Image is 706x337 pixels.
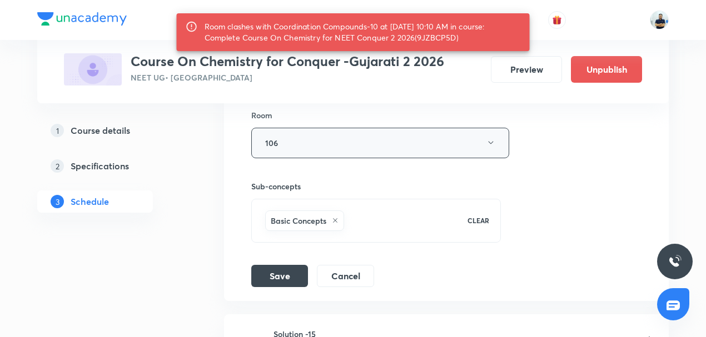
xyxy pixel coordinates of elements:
img: avatar [552,15,562,25]
img: 6087BAAB-B11C-4762-8038-7D522F87DEDC_plus.png [64,53,122,85]
p: 2 [51,159,64,173]
h6: Basic Concepts [271,215,326,227]
button: 106 [251,128,509,158]
h6: Room [251,109,272,121]
p: NEET UG • [GEOGRAPHIC_DATA] [131,72,444,83]
a: 1Course details [37,119,188,142]
img: ttu [668,255,682,268]
h6: Sub-concepts [251,180,501,192]
h5: Course details [71,124,130,137]
h5: Specifications [71,159,129,173]
button: Preview [491,56,562,83]
p: CLEAR [468,215,489,225]
div: Room clashes with Coordination Compounds-10 at [DATE] 10:10 AM in course: Complete Course On Chem... [205,17,521,48]
button: Cancel [317,265,374,287]
img: Company Logo [37,12,127,26]
button: Unpublish [571,56,642,83]
a: 2Specifications [37,155,188,177]
button: avatar [548,11,566,29]
img: URVIK PATEL [650,11,669,29]
button: Save [251,265,308,287]
h5: Schedule [71,195,109,208]
a: Company Logo [37,12,127,28]
p: 1 [51,124,64,137]
h3: Course On Chemistry for Conquer -Gujarati 2 2026 [131,53,444,69]
p: 3 [51,195,64,208]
